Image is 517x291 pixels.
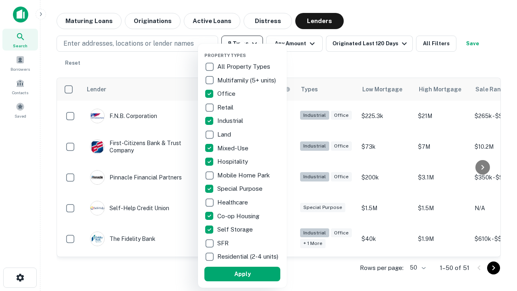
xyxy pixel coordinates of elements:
[217,198,250,207] p: Healthcare
[217,143,250,153] p: Mixed-Use
[217,171,271,180] p: Mobile Home Park
[217,238,230,248] p: SFR
[217,225,254,234] p: Self Storage
[204,267,280,281] button: Apply
[217,103,235,112] p: Retail
[477,200,517,239] iframe: Chat Widget
[217,116,245,126] p: Industrial
[217,252,280,261] p: Residential (2-4 units)
[217,184,264,194] p: Special Purpose
[217,130,233,139] p: Land
[217,211,261,221] p: Co-op Housing
[217,89,237,99] p: Office
[217,157,250,167] p: Hospitality
[217,62,272,72] p: All Property Types
[204,53,246,58] span: Property Types
[217,76,277,85] p: Multifamily (5+ units)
